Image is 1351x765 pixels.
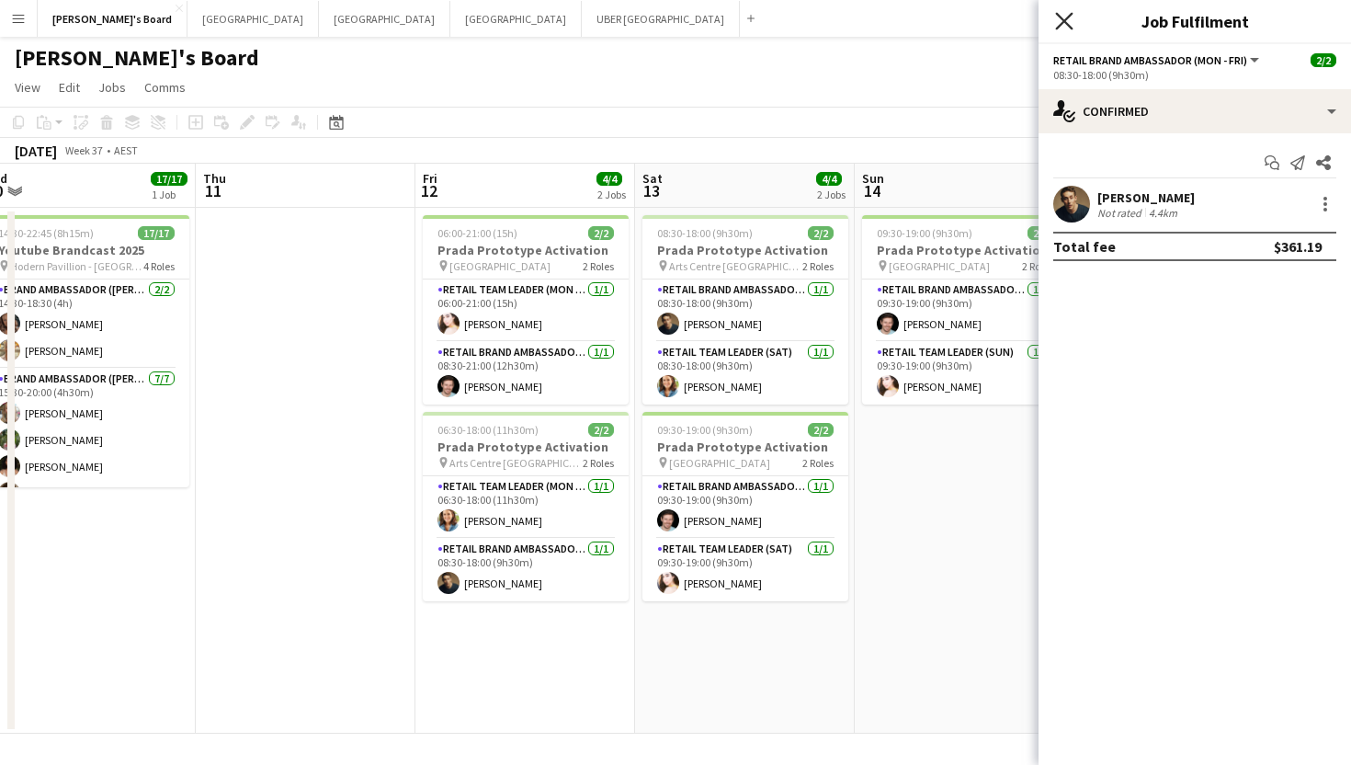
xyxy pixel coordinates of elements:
span: 2/2 [588,423,614,437]
span: [GEOGRAPHIC_DATA] [449,259,551,273]
span: 09:30-19:00 (9h30m) [657,423,753,437]
span: 2/2 [808,226,834,240]
h3: Prada Prototype Activation [642,242,848,258]
span: 2 Roles [802,456,834,470]
app-card-role: RETAIL Team Leader (Mon - Fri)1/106:00-21:00 (15h)[PERSON_NAME] [423,280,629,342]
span: 2 Roles [1022,259,1053,273]
span: Fri [423,170,437,187]
h3: Prada Prototype Activation [423,242,629,258]
span: 2/2 [588,226,614,240]
span: 17/17 [151,172,187,186]
div: [PERSON_NAME] [1097,189,1195,206]
div: 08:30-18:00 (9h30m) [1053,68,1336,82]
h3: Prada Prototype Activation [862,242,1068,258]
span: 2/2 [808,423,834,437]
span: View [15,79,40,96]
app-card-role: RETAIL Brand Ambassador ([DATE])1/108:30-18:00 (9h30m)[PERSON_NAME] [642,280,848,342]
span: 09:30-19:00 (9h30m) [877,226,972,240]
button: [PERSON_NAME]'s Board [38,1,187,37]
div: Total fee [1053,237,1116,256]
span: Arts Centre [GEOGRAPHIC_DATA] [669,259,802,273]
div: 2 Jobs [817,188,846,201]
span: Arts Centre [GEOGRAPHIC_DATA] [449,456,583,470]
app-job-card: 09:30-19:00 (9h30m)2/2Prada Prototype Activation [GEOGRAPHIC_DATA]2 RolesRETAIL Brand Ambassador ... [862,215,1068,405]
app-card-role: RETAIL Brand Ambassador (Mon - Fri)1/108:30-18:00 (9h30m)[PERSON_NAME] [423,539,629,601]
span: [GEOGRAPHIC_DATA] [669,456,770,470]
app-job-card: 06:00-21:00 (15h)2/2Prada Prototype Activation [GEOGRAPHIC_DATA]2 RolesRETAIL Team Leader (Mon - ... [423,215,629,405]
span: 4 Roles [143,259,175,273]
span: 2 Roles [583,259,614,273]
span: 08:30-18:00 (9h30m) [657,226,753,240]
div: 4.4km [1145,206,1181,220]
app-card-role: RETAIL Team Leader (Sun)1/109:30-19:00 (9h30m)[PERSON_NAME] [862,342,1068,405]
span: Week 37 [61,143,107,157]
span: [GEOGRAPHIC_DATA] [889,259,990,273]
h3: Prada Prototype Activation [642,439,848,455]
a: Edit [51,75,87,99]
span: Edit [59,79,80,96]
div: [DATE] [15,142,57,160]
span: Comms [144,79,186,96]
span: Sun [862,170,884,187]
span: 2/2 [1027,226,1053,240]
h3: Job Fulfilment [1039,9,1351,33]
a: View [7,75,48,99]
button: [GEOGRAPHIC_DATA] [187,1,319,37]
app-card-role: RETAIL Team Leader (Sat)1/108:30-18:00 (9h30m)[PERSON_NAME] [642,342,848,405]
app-job-card: 08:30-18:00 (9h30m)2/2Prada Prototype Activation Arts Centre [GEOGRAPHIC_DATA]2 RolesRETAIL Brand... [642,215,848,405]
h1: [PERSON_NAME]'s Board [15,44,259,72]
button: UBER [GEOGRAPHIC_DATA] [582,1,740,37]
span: Jobs [98,79,126,96]
div: Confirmed [1039,89,1351,133]
div: Not rated [1097,206,1145,220]
span: 2 Roles [583,456,614,470]
a: Comms [137,75,193,99]
button: [GEOGRAPHIC_DATA] [319,1,450,37]
app-card-role: RETAIL Team Leader (Sat)1/109:30-19:00 (9h30m)[PERSON_NAME] [642,539,848,601]
span: 4/4 [596,172,622,186]
span: Hodern Pavillion - [GEOGRAPHIC_DATA] [10,259,143,273]
button: RETAIL Brand Ambassador (Mon - Fri) [1053,53,1262,67]
span: 13 [640,180,663,201]
span: RETAIL Brand Ambassador (Mon - Fri) [1053,53,1247,67]
app-card-role: RETAIL Brand Ambassador (Mon - Fri)1/108:30-21:00 (12h30m)[PERSON_NAME] [423,342,629,405]
app-card-role: RETAIL Team Leader (Mon - Fri)1/106:30-18:00 (11h30m)[PERSON_NAME] [423,476,629,539]
span: Thu [203,170,226,187]
app-job-card: 06:30-18:00 (11h30m)2/2Prada Prototype Activation Arts Centre [GEOGRAPHIC_DATA]2 RolesRETAIL Team... [423,412,629,601]
span: 2 Roles [802,259,834,273]
div: AEST [114,143,138,157]
span: 06:00-21:00 (15h) [437,226,517,240]
app-card-role: RETAIL Brand Ambassador ([DATE])1/109:30-19:00 (9h30m)[PERSON_NAME] [862,280,1068,342]
span: 14 [859,180,884,201]
span: Sat [642,170,663,187]
app-job-card: 09:30-19:00 (9h30m)2/2Prada Prototype Activation [GEOGRAPHIC_DATA]2 RolesRETAIL Brand Ambassador ... [642,412,848,601]
a: Jobs [91,75,133,99]
span: 4/4 [816,172,842,186]
span: 17/17 [138,226,175,240]
span: 2/2 [1311,53,1336,67]
span: 06:30-18:00 (11h30m) [437,423,539,437]
div: 1 Job [152,188,187,201]
span: 12 [420,180,437,201]
div: 2 Jobs [597,188,626,201]
button: [GEOGRAPHIC_DATA] [450,1,582,37]
span: 11 [200,180,226,201]
h3: Prada Prototype Activation [423,439,629,455]
app-card-role: RETAIL Brand Ambassador ([DATE])1/109:30-19:00 (9h30m)[PERSON_NAME] [642,476,848,539]
div: $361.19 [1274,237,1322,256]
